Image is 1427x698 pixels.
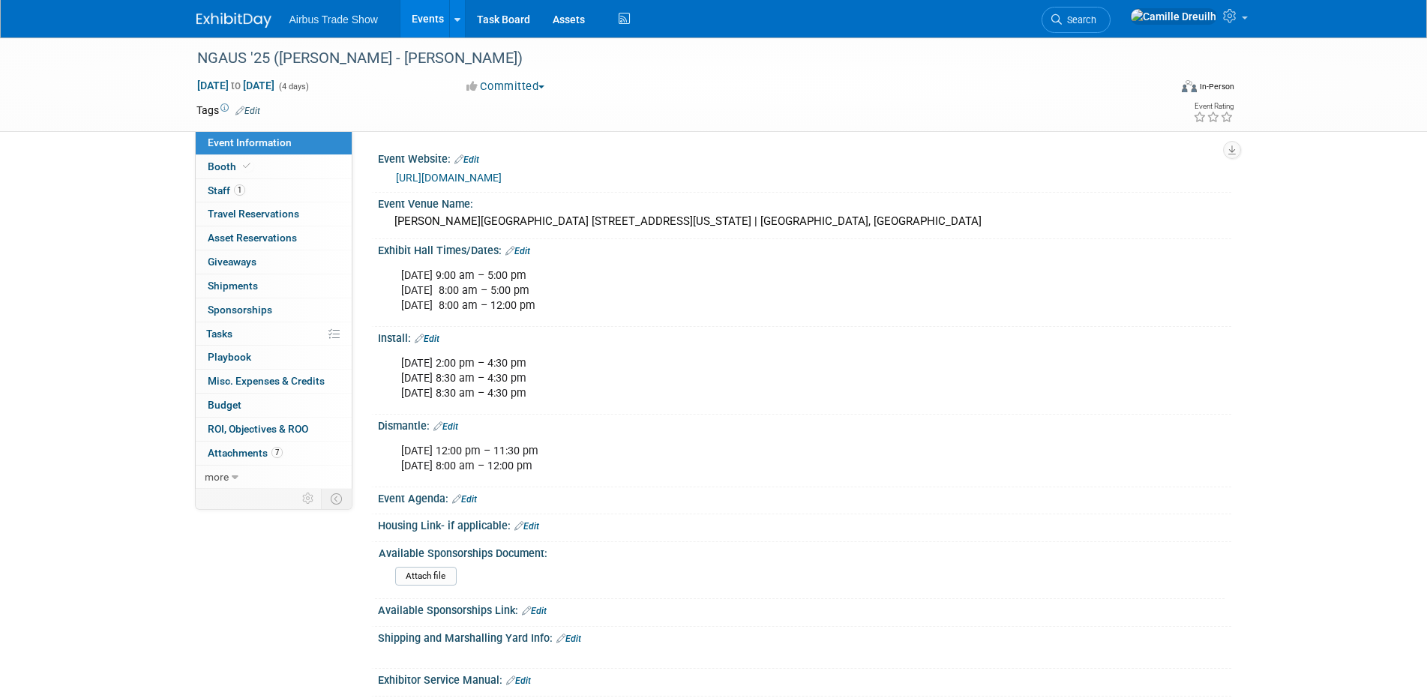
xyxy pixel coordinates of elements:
span: Playbook [208,351,251,363]
div: [PERSON_NAME][GEOGRAPHIC_DATA] [STREET_ADDRESS][US_STATE] | [GEOGRAPHIC_DATA], [GEOGRAPHIC_DATA] [389,210,1220,233]
span: Airbus Trade Show [289,13,378,25]
a: more [196,466,352,489]
span: Booth [208,160,253,172]
span: Budget [208,399,241,411]
a: Attachments7 [196,442,352,465]
a: Giveaways [196,250,352,274]
a: Playbook [196,346,352,369]
img: Camille Dreuilh [1130,8,1217,25]
a: Search [1042,7,1111,33]
a: Budget [196,394,352,417]
td: Toggle Event Tabs [321,489,352,508]
a: Edit [235,106,260,116]
div: In-Person [1199,81,1234,92]
a: Edit [556,634,581,644]
div: [DATE] 2:00 pm – 4:30 pm [DATE] 8:30 am – 4:30 pm [DATE] 8:30 am – 4:30 pm [391,349,1066,409]
a: [URL][DOMAIN_NAME] [396,172,502,184]
a: Edit [452,494,477,505]
span: (4 days) [277,82,309,91]
a: Edit [433,421,458,432]
button: Committed [461,79,550,94]
a: ROI, Objectives & ROO [196,418,352,441]
a: Shipments [196,274,352,298]
i: Booth reservation complete [243,162,250,170]
a: Travel Reservations [196,202,352,226]
div: Exhibitor Service Manual: [378,669,1231,688]
a: Edit [514,521,539,532]
a: Edit [505,246,530,256]
div: Install: [378,327,1231,346]
span: more [205,471,229,483]
span: Asset Reservations [208,232,297,244]
a: Staff1 [196,179,352,202]
div: [DATE] 9:00 am – 5:00 pm [DATE] 8:00 am – 5:00 pm [DATE] 8:00 am – 12:00 pm [391,261,1066,321]
span: Staff [208,184,245,196]
span: Search [1062,14,1096,25]
span: Shipments [208,280,258,292]
div: [DATE] 12:00 pm – 11:30 pm [DATE] 8:00 am – 12:00 pm [391,436,1066,481]
span: Sponsorships [208,304,272,316]
a: Edit [522,606,547,616]
a: Tasks [196,322,352,346]
span: Tasks [206,328,232,340]
div: Event Format [1081,78,1235,100]
a: Asset Reservations [196,226,352,250]
div: Event Website: [378,148,1231,167]
a: Edit [415,334,439,344]
span: Misc. Expenses & Credits [208,375,325,387]
span: Travel Reservations [208,208,299,220]
span: Giveaways [208,256,256,268]
a: Edit [506,676,531,686]
div: Available Sponsorships Link: [378,599,1231,619]
div: Housing Link- if applicable: [378,514,1231,534]
div: Event Agenda: [378,487,1231,507]
a: Misc. Expenses & Credits [196,370,352,393]
span: 1 [234,184,245,196]
td: Personalize Event Tab Strip [295,489,322,508]
a: Edit [454,154,479,165]
span: Event Information [208,136,292,148]
span: ROI, Objectives & ROO [208,423,308,435]
div: Exhibit Hall Times/Dates: [378,239,1231,259]
img: Format-Inperson.png [1182,80,1197,92]
a: Booth [196,155,352,178]
a: Event Information [196,131,352,154]
div: Event Rating [1193,103,1234,110]
td: Tags [196,103,260,118]
a: Sponsorships [196,298,352,322]
span: Attachments [208,447,283,459]
img: ExhibitDay [196,13,271,28]
div: Shipping and Marshalling Yard Info: [378,627,1231,646]
div: Dismantle: [378,415,1231,434]
span: [DATE] [DATE] [196,79,275,92]
div: Available Sponsorships Document: [379,542,1225,561]
div: NGAUS '25 ([PERSON_NAME] - [PERSON_NAME]) [192,45,1147,72]
div: Event Venue Name: [378,193,1231,211]
span: 7 [271,447,283,458]
span: to [229,79,243,91]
